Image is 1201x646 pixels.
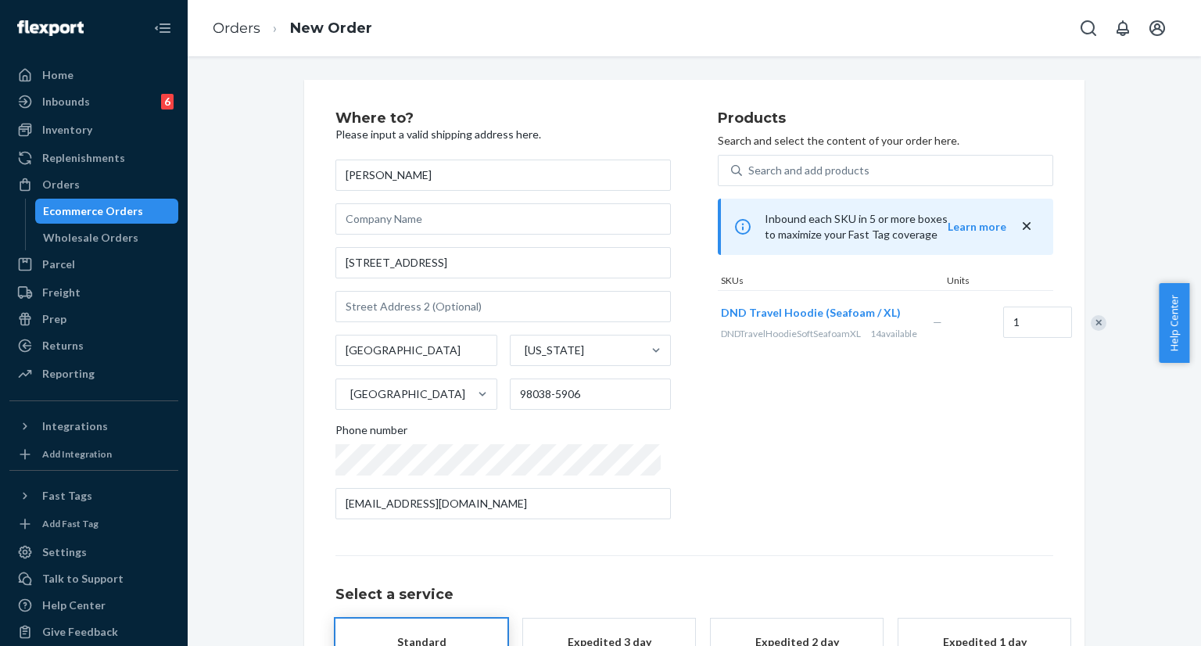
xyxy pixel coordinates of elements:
a: Inbounds6 [9,89,178,114]
input: ZIP Code [510,379,672,410]
div: Search and add products [748,163,869,178]
a: Parcel [9,252,178,277]
button: Open account menu [1142,13,1173,44]
ol: breadcrumbs [200,5,385,52]
div: Ecommerce Orders [43,203,143,219]
div: Integrations [42,418,108,434]
div: 6 [161,94,174,109]
a: Add Fast Tag [9,515,178,533]
input: [GEOGRAPHIC_DATA] [349,386,350,402]
div: Fast Tags [42,488,92,504]
a: Replenishments [9,145,178,170]
a: Reporting [9,361,178,386]
p: Please input a valid shipping address here. [335,127,671,142]
button: Open notifications [1107,13,1138,44]
a: New Order [290,20,372,37]
div: Give Feedback [42,624,118,640]
input: Street Address 2 (Optional) [335,291,671,322]
input: [US_STATE] [523,343,525,358]
div: [GEOGRAPHIC_DATA] [350,386,465,402]
input: Street Address [335,247,671,278]
div: [US_STATE] [525,343,584,358]
button: Fast Tags [9,483,178,508]
a: Home [9,63,178,88]
button: Integrations [9,414,178,439]
a: Wholesale Orders [35,225,179,250]
span: DND Travel Hoodie (Seafoam / XL) [721,306,901,319]
div: Parcel [42,257,75,272]
img: Flexport logo [17,20,84,36]
div: Units [944,274,1014,290]
button: DND Travel Hoodie (Seafoam / XL) [721,305,901,321]
div: SKUs [718,274,944,290]
span: — [933,315,942,328]
input: Company Name [335,203,671,235]
div: Orders [42,177,80,192]
a: Orders [213,20,260,37]
div: Talk to Support [42,571,124,587]
a: Inventory [9,117,178,142]
button: Learn more [948,219,1006,235]
a: Freight [9,280,178,305]
a: Talk to Support [9,566,178,591]
div: Returns [42,338,84,354]
input: City [335,335,497,366]
div: Freight [42,285,81,300]
a: Add Integration [9,445,178,464]
div: Inbounds [42,94,90,109]
h2: Where to? [335,111,671,127]
span: 14 available [870,328,917,339]
div: Inbound each SKU in 5 or more boxes to maximize your Fast Tag coverage [718,199,1053,255]
button: Open Search Box [1073,13,1104,44]
div: Replenishments [42,150,125,166]
input: Email (Only Required for International) [335,488,671,519]
div: Inventory [42,122,92,138]
a: Ecommerce Orders [35,199,179,224]
div: Add Integration [42,447,112,461]
a: Returns [9,333,178,358]
h2: Products [718,111,1053,127]
button: Help Center [1159,283,1189,363]
div: Remove Item [1091,315,1106,331]
a: Prep [9,307,178,332]
a: Settings [9,540,178,565]
div: Home [42,67,73,83]
span: Phone number [335,422,407,444]
input: First & Last Name [335,160,671,191]
button: close [1019,218,1034,235]
div: Prep [42,311,66,327]
a: Help Center [9,593,178,618]
button: Give Feedback [9,619,178,644]
div: Wholesale Orders [43,230,138,246]
div: Help Center [42,598,106,613]
div: Settings [42,544,87,560]
input: Quantity [1003,307,1072,338]
button: Close Navigation [147,13,178,44]
h1: Select a service [335,587,1053,603]
div: Add Fast Tag [42,517,99,530]
div: Reporting [42,366,95,382]
span: DNDTravelHoodieSoftSeafoamXL [721,328,861,339]
a: Orders [9,172,178,197]
p: Search and select the content of your order here. [718,133,1053,149]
